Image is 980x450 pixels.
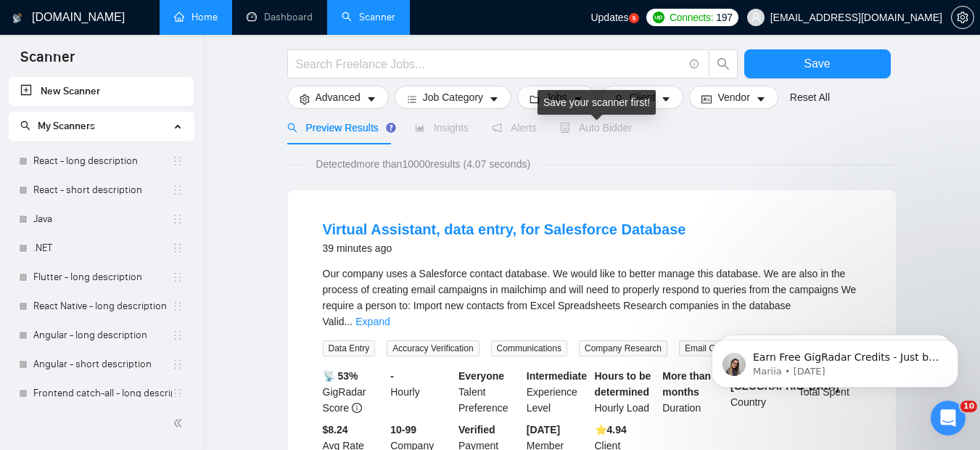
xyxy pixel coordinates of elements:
[709,57,737,70] span: search
[951,6,974,29] button: setting
[390,370,394,382] b: -
[744,49,891,78] button: Save
[9,263,194,292] li: Flutter - long description
[560,123,570,133] span: robot
[345,316,353,327] span: ...
[960,401,977,412] span: 10
[670,9,713,25] span: Connects:
[690,60,699,69] span: info-circle
[790,89,830,105] a: Reset All
[9,292,194,321] li: React Native - long description
[296,55,683,73] input: Search Freelance Jobs...
[323,266,861,330] div: Our company uses a Salesforce contact database. We would like to better manage this database. We ...
[33,263,172,292] a: Flutter - long description
[33,176,172,205] a: React - short description
[458,424,495,435] b: Verified
[689,86,778,109] button: idcardVendorcaret-down
[751,12,761,22] span: user
[33,234,172,263] a: .NET
[9,350,194,379] li: Angular - short description
[172,330,184,341] span: holder
[456,368,524,416] div: Talent Preference
[458,370,504,382] b: Everyone
[524,368,592,416] div: Experience Level
[323,221,686,237] a: Virtual Assistant, data entry, for Salesforce Database
[247,11,313,23] a: dashboardDashboard
[9,379,194,408] li: Frontend catch-all - long description
[38,120,95,132] span: My Scanners
[300,94,310,105] span: setting
[9,321,194,350] li: Angular - long description
[632,15,635,22] text: 5
[423,89,483,105] span: Job Category
[395,86,511,109] button: barsJob Categorycaret-down
[491,340,567,356] span: Communications
[352,403,362,413] span: info-circle
[172,271,184,283] span: holder
[489,94,499,105] span: caret-down
[323,340,376,356] span: Data Entry
[701,94,712,105] span: idcard
[20,77,182,106] a: New Scanner
[316,89,361,105] span: Advanced
[387,340,479,356] span: Accuracy Verification
[590,12,628,23] span: Updates
[342,11,395,23] a: searchScanner
[384,121,398,134] div: Tooltip anchor
[287,86,389,109] button: settingAdvancedcaret-down
[9,234,194,263] li: .NET
[659,368,728,416] div: Duration
[717,89,749,105] span: Vendor
[530,94,540,105] span: folder
[527,370,587,382] b: Intermediate
[172,184,184,196] span: holder
[323,424,348,435] b: $8.24
[366,94,376,105] span: caret-down
[415,122,469,134] span: Insights
[595,424,627,435] b: ⭐️ 4.94
[287,123,297,133] span: search
[538,90,656,115] div: Save your scanner first!
[492,122,537,134] span: Alerts
[690,309,980,411] iframe: Intercom notifications message
[305,156,540,172] span: Detected more than 10000 results (4.07 seconds)
[560,122,632,134] span: Auto Bidder
[579,340,667,356] span: Company Research
[20,120,30,131] span: search
[679,340,775,356] span: Email Communication
[172,242,184,254] span: holder
[407,94,417,105] span: bars
[931,401,965,435] iframe: Intercom live chat
[33,321,172,350] a: Angular - long description
[601,86,684,109] button: userClientcaret-down
[33,292,172,321] a: React Native - long description
[662,370,720,398] b: More than 6 months
[9,147,194,176] li: React - long description
[527,424,560,435] b: [DATE]
[952,12,973,23] span: setting
[33,379,172,408] a: Frontend catch-all - long description
[173,416,187,430] span: double-left
[355,316,390,327] a: Expand
[323,370,358,382] b: 📡 53%
[33,205,172,234] a: Java
[172,213,184,225] span: holder
[33,147,172,176] a: React - long description
[804,54,830,73] span: Save
[595,370,651,398] b: Hours to be determined
[33,350,172,379] a: Angular - short description
[320,368,388,416] div: GigRadar Score
[172,155,184,167] span: holder
[756,94,766,105] span: caret-down
[951,12,974,23] a: setting
[390,424,416,435] b: 10-99
[323,240,686,257] div: 39 minutes ago
[9,46,86,77] span: Scanner
[517,86,596,109] button: folderJobscaret-down
[653,12,664,23] img: upwork-logo.png
[9,176,194,205] li: React - short description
